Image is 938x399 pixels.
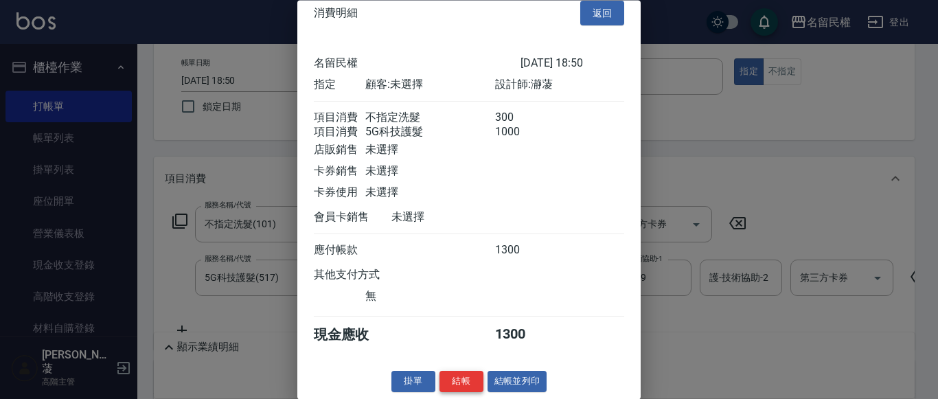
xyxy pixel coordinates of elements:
[439,372,483,393] button: 結帳
[488,372,547,393] button: 結帳並列印
[314,144,365,158] div: 店販銷售
[495,126,547,140] div: 1000
[495,111,547,126] div: 300
[365,144,494,158] div: 未選擇
[314,126,365,140] div: 項目消費
[314,57,521,71] div: 名留民權
[314,211,391,225] div: 會員卡銷售
[314,326,391,345] div: 現金應收
[314,6,358,20] span: 消費明細
[314,111,365,126] div: 項目消費
[391,372,435,393] button: 掛單
[365,290,494,304] div: 無
[314,186,365,201] div: 卡券使用
[365,78,494,93] div: 顧客: 未選擇
[495,326,547,345] div: 1300
[495,244,547,258] div: 1300
[365,111,494,126] div: 不指定洗髮
[495,78,624,93] div: 設計師: 瀞蓤
[314,165,365,179] div: 卡券銷售
[580,1,624,26] button: 返回
[521,57,624,71] div: [DATE] 18:50
[314,244,365,258] div: 應付帳款
[365,126,494,140] div: 5G科技護髮
[391,211,521,225] div: 未選擇
[365,165,494,179] div: 未選擇
[314,269,417,283] div: 其他支付方式
[314,78,365,93] div: 指定
[365,186,494,201] div: 未選擇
